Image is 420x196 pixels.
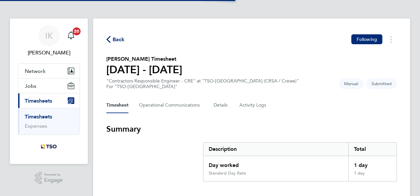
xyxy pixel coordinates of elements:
button: Activity Logs [239,97,267,113]
span: IK [45,31,53,40]
button: Operational Communications [139,97,203,113]
div: Total [348,143,397,156]
div: Day worked [203,156,348,171]
div: "Contractors Responsible Engineer - CRE" at "TSO-[GEOGRAPHIC_DATA] (CRSA / Crewe)" [106,78,299,89]
span: Powered by [44,172,63,178]
button: Timesheets Menu [385,34,397,45]
span: This timesheet is Submitted. [366,78,397,89]
span: Following [357,36,377,42]
span: 20 [73,27,81,35]
h2: [PERSON_NAME] Timesheet [106,55,182,63]
a: IK[PERSON_NAME] [18,25,80,57]
nav: Main navigation [10,18,88,164]
div: For "TSO-[GEOGRAPHIC_DATA]" [106,84,299,89]
a: Timesheets [25,114,52,120]
span: Engage [44,178,63,183]
span: Jobs [25,83,36,89]
div: 1 day [348,171,397,181]
button: Jobs [18,79,80,93]
span: Timesheets [25,98,52,104]
button: Following [351,34,382,44]
button: Network [18,64,80,78]
a: Expenses [25,123,47,129]
div: Timesheets [18,108,80,135]
h3: Summary [106,124,397,134]
button: Details [214,97,229,113]
a: 20 [64,25,78,46]
a: Go to home page [18,142,80,152]
span: Back [113,36,125,44]
button: Timesheets [18,93,80,108]
span: This timesheet was manually created. [339,78,364,89]
span: Network [25,68,46,74]
div: Description [203,143,348,156]
a: Powered byEngage [35,172,63,184]
button: Back [106,35,125,44]
button: Timesheet [106,97,128,113]
h1: [DATE] - [DATE] [106,63,182,76]
div: 1 day [348,156,397,171]
img: tso-uk-logo-retina.png [37,142,60,152]
div: Standard Day Rate [209,171,246,176]
span: Iain Kelly [18,49,80,57]
div: Summary [203,142,397,181]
